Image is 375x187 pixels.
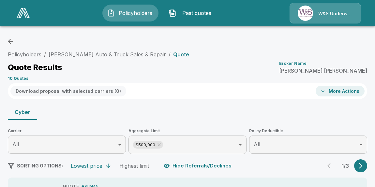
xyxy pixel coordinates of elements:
[249,128,367,134] span: Policy Deductible
[8,77,28,80] p: 10 Quotes
[8,128,126,134] span: Carrier
[169,9,176,17] img: Past quotes Icon
[179,9,215,17] span: Past quotes
[133,141,158,149] span: $500,000
[8,104,37,120] button: Cyber
[279,68,367,73] p: [PERSON_NAME] [PERSON_NAME]
[102,5,158,22] button: Policyholders IconPolicyholders
[173,52,189,57] p: Quote
[10,86,126,96] button: Download proposal with selected carriers (0)
[8,64,62,71] p: Quote Results
[254,141,260,148] span: All
[133,141,163,149] div: $500,000
[17,163,63,168] span: SORTING OPTIONS:
[164,5,220,22] button: Past quotes IconPast quotes
[17,8,30,18] img: AA Logo
[8,50,189,58] nav: breadcrumb
[44,50,46,58] li: /
[107,9,115,17] img: Policyholders Icon
[71,163,102,169] div: Lowest price
[338,163,352,168] p: 1 / 3
[49,51,166,58] a: [PERSON_NAME] Auto & Truck Sales & Repair
[8,51,41,58] a: Policyholders
[279,62,307,65] p: Broker Name
[316,86,365,96] button: More Actions
[162,160,234,172] button: Hide Referrals/Declines
[118,9,154,17] span: Policyholders
[128,128,247,134] span: Aggregate Limit
[169,50,171,58] li: /
[12,141,19,148] span: All
[119,163,149,169] div: Highest limit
